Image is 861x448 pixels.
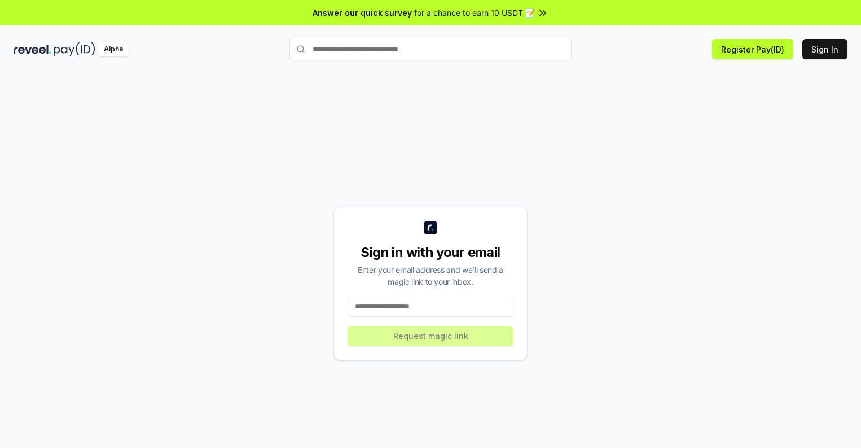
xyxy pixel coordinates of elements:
span: Answer our quick survey [313,7,412,19]
img: logo_small [424,221,437,234]
img: reveel_dark [14,42,51,56]
div: Alpha [98,42,129,56]
div: Enter your email address and we’ll send a magic link to your inbox. [348,264,513,288]
span: for a chance to earn 10 USDT 📝 [414,7,535,19]
img: pay_id [54,42,95,56]
button: Register Pay(ID) [712,39,793,59]
button: Sign In [802,39,847,59]
div: Sign in with your email [348,243,513,262]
